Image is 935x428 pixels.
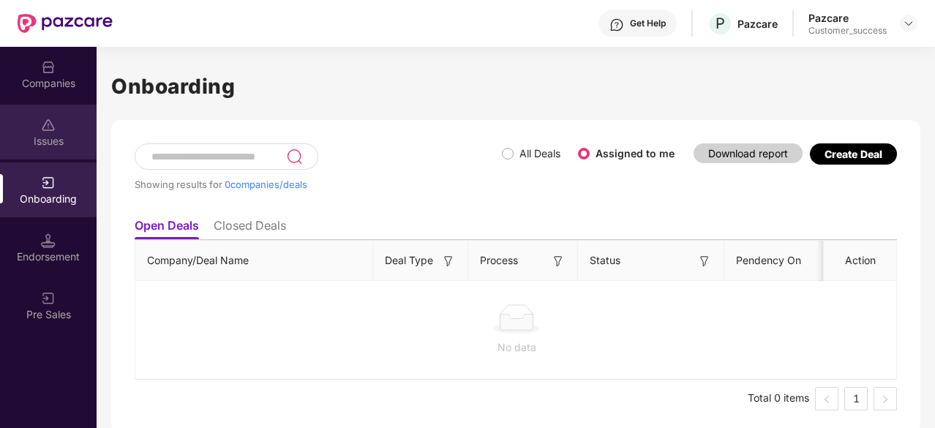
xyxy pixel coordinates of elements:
[480,252,518,269] span: Process
[41,176,56,190] img: svg+xml;base64,PHN2ZyB3aWR0aD0iMjAiIGhlaWdodD0iMjAiIHZpZXdCb3g9IjAgMCAyMCAyMCIgZmlsbD0ibm9uZSIgeG...
[41,291,56,306] img: svg+xml;base64,PHN2ZyB3aWR0aD0iMjAiIGhlaWdodD0iMjAiIHZpZXdCb3g9IjAgMCAyMCAyMCIgZmlsbD0ibm9uZSIgeG...
[111,70,920,102] h1: Onboarding
[822,395,831,404] span: left
[630,18,666,29] div: Get Help
[519,147,560,159] label: All Deals
[135,241,373,281] th: Company/Deal Name
[135,179,502,190] div: Showing results for
[596,147,675,159] label: Assigned to me
[808,11,887,25] div: Pazcare
[41,60,56,75] img: svg+xml;base64,PHN2ZyBpZD0iQ29tcGFuaWVzIiB4bWxucz0iaHR0cDovL3d3dy53My5vcmcvMjAwMC9zdmciIHdpZHRoPS...
[147,339,886,356] div: No data
[845,388,867,410] a: 1
[41,233,56,248] img: svg+xml;base64,PHN2ZyB3aWR0aD0iMTQuNSIgaGVpZ2h0PSIxNC41IiB2aWV3Qm94PSIwIDAgMTYgMTYiIGZpbGw9Im5vbm...
[844,387,868,410] li: 1
[748,387,809,410] li: Total 0 items
[225,179,307,190] span: 0 companies/deals
[736,252,801,269] span: Pendency On
[609,18,624,32] img: svg+xml;base64,PHN2ZyBpZD0iSGVscC0zMngzMiIgeG1sbnM9Imh0dHA6Ly93d3cudzMub3JnLzIwMDAvc3ZnIiB3aWR0aD...
[716,15,725,32] span: P
[825,148,882,160] div: Create Deal
[874,387,897,410] button: right
[824,241,897,281] th: Action
[385,252,433,269] span: Deal Type
[41,118,56,132] img: svg+xml;base64,PHN2ZyBpZD0iSXNzdWVzX2Rpc2FibGVkIiB4bWxucz0iaHR0cDovL3d3dy53My5vcmcvMjAwMC9zdmciIH...
[737,17,778,31] div: Pazcare
[214,218,286,239] li: Closed Deals
[694,143,803,163] button: Download report
[874,387,897,410] li: Next Page
[551,254,566,269] img: svg+xml;base64,PHN2ZyB3aWR0aD0iMTYiIGhlaWdodD0iMTYiIHZpZXdCb3g9IjAgMCAxNiAxNiIgZmlsbD0ibm9uZSIgeG...
[815,387,838,410] button: left
[590,252,620,269] span: Status
[18,14,113,33] img: New Pazcare Logo
[441,254,456,269] img: svg+xml;base64,PHN2ZyB3aWR0aD0iMTYiIGhlaWdodD0iMTYiIHZpZXdCb3g9IjAgMCAxNiAxNiIgZmlsbD0ibm9uZSIgeG...
[903,18,915,29] img: svg+xml;base64,PHN2ZyBpZD0iRHJvcGRvd24tMzJ4MzIiIHhtbG5zPSJodHRwOi8vd3d3LnczLm9yZy8yMDAwL3N2ZyIgd2...
[697,254,712,269] img: svg+xml;base64,PHN2ZyB3aWR0aD0iMTYiIGhlaWdodD0iMTYiIHZpZXdCb3g9IjAgMCAxNiAxNiIgZmlsbD0ibm9uZSIgeG...
[815,387,838,410] li: Previous Page
[286,148,303,165] img: svg+xml;base64,PHN2ZyB3aWR0aD0iMjQiIGhlaWdodD0iMjUiIHZpZXdCb3g9IjAgMCAyNCAyNSIgZmlsbD0ibm9uZSIgeG...
[881,395,890,404] span: right
[808,25,887,37] div: Customer_success
[135,218,199,239] li: Open Deals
